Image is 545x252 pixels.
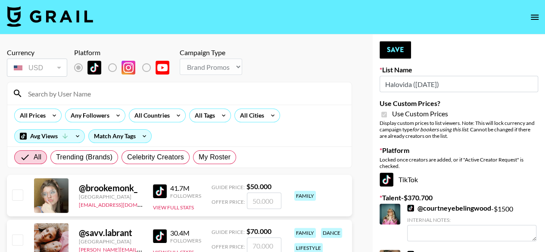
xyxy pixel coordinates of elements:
img: TikTok [407,205,414,212]
div: 41.7M [170,184,201,193]
strong: $ 70.000 [246,227,271,235]
div: Avg Views [15,130,84,143]
div: [GEOGRAPHIC_DATA] [79,238,143,245]
div: Currency is locked to USD [7,57,67,78]
div: dance [321,228,342,238]
label: Platform [380,146,538,155]
a: [EMAIL_ADDRESS][DOMAIN_NAME] [79,200,165,208]
div: USD [9,60,65,75]
button: Save [380,41,411,59]
div: Match Any Tags [89,130,151,143]
span: Offer Price: [212,199,245,205]
span: Trending (Brands) [56,152,112,162]
label: List Name [380,65,538,74]
em: for bookers using this list [412,126,468,133]
div: 30.4M [170,229,201,237]
img: Grail Talent [7,6,93,27]
div: @ savv.labrant [79,227,143,238]
span: Celebrity Creators [127,152,184,162]
div: Display custom prices to list viewers. Note: This will lock currency and campaign type . Cannot b... [380,120,538,139]
button: open drawer [526,9,543,26]
div: - $ 1500 [407,204,536,241]
div: [GEOGRAPHIC_DATA] [79,193,143,200]
div: Followers [170,193,201,199]
div: family [294,228,316,238]
img: TikTok [87,61,101,75]
span: Offer Price: [212,243,245,250]
div: TikTok [380,173,538,187]
div: Followers [170,237,201,244]
div: @ brookemonk_ [79,183,143,193]
div: Currency [7,48,67,57]
div: All Prices [15,109,47,122]
div: All Cities [235,109,266,122]
input: Search by User Name [23,87,346,100]
input: 50.000 [247,193,281,209]
div: family [294,191,316,201]
div: Campaign Type [180,48,242,57]
div: Any Followers [65,109,111,122]
label: Use Custom Prices? [380,99,538,108]
a: @courtneyebelingwood [407,204,491,212]
div: All Countries [129,109,171,122]
span: Guide Price: [212,184,245,190]
button: View Full Stats [153,204,194,211]
span: Guide Price: [212,229,245,235]
div: Locked once creators are added, or if "Active Creator Request" is checked. [380,156,538,169]
img: TikTok [153,229,167,243]
strong: $ 50.000 [246,182,271,190]
img: TikTok [153,184,167,198]
div: List locked to TikTok. [74,59,176,77]
span: My Roster [199,152,230,162]
span: Use Custom Prices [392,109,448,118]
img: Instagram [121,61,135,75]
div: Platform [74,48,176,57]
div: All Tags [190,109,217,122]
span: All [34,152,41,162]
label: Talent - $ 370.700 [380,193,538,202]
div: Internal Notes: [407,217,536,223]
img: TikTok [380,173,393,187]
img: YouTube [156,61,169,75]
